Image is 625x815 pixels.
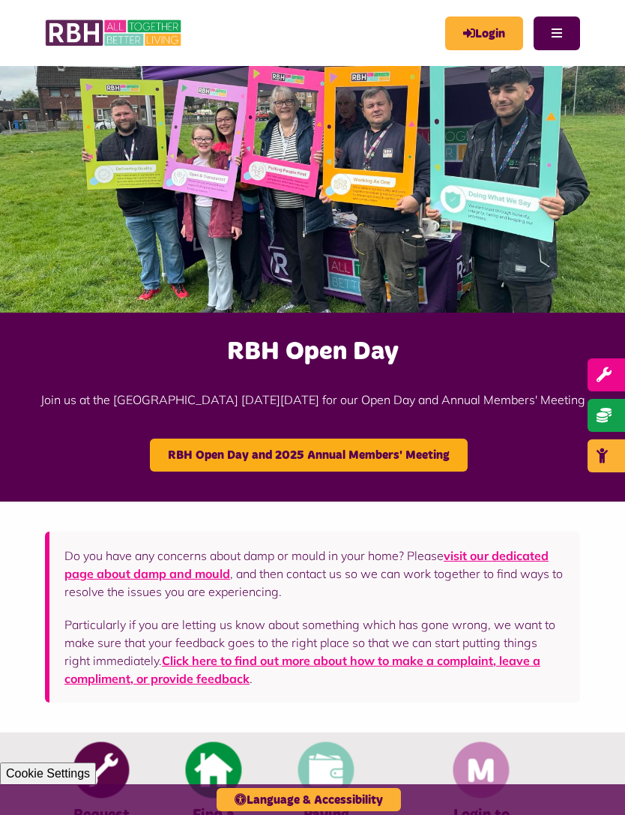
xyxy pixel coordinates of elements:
[7,335,618,368] h2: RBH Open Day
[7,368,618,431] p: Join us at the [GEOGRAPHIC_DATA] [DATE][DATE] for our Open Day and Annual Members' Meeting
[45,15,184,51] img: RBH
[453,742,510,799] img: Membership And Mutuality
[64,616,565,688] p: Particularly if you are letting us know about something which has gone wrong, we want to make sur...
[150,439,468,472] a: RBH Open Day and 2025 Annual Members' Meeting
[64,653,540,686] a: Click here to find out more about how to make a complaint, leave a compliment, or provide feedback
[73,742,130,799] img: Report Repair
[64,547,565,601] p: Do you have any concerns about damp or mould in your home? Please , and then contact us so we can...
[186,742,242,799] img: Find A Home
[298,742,354,799] img: Pay Rent
[445,16,523,50] a: MyRBH
[534,16,580,50] button: Navigation
[217,788,401,811] button: Language & Accessibility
